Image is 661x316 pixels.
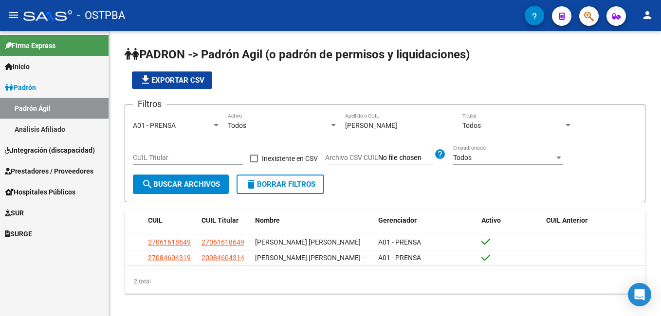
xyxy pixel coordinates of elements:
[642,9,653,21] mat-icon: person
[542,210,646,231] datatable-header-cell: CUIL Anterior
[378,254,421,262] span: A01 - PRENSA
[125,269,645,294] div: 2 total
[374,210,478,231] datatable-header-cell: Gerenciador
[144,210,198,231] datatable-header-cell: CUIL
[5,145,95,156] span: Integración (discapacidad)
[5,61,30,72] span: Inicio
[133,175,229,194] button: Buscar Archivos
[237,175,324,194] button: Borrar Filtros
[148,216,163,224] span: CUIL
[198,210,251,231] datatable-header-cell: CUIL Titular
[125,48,470,61] span: PADRON -> Padrón Agil (o padrón de permisos y liquidaciones)
[255,238,361,246] span: [PERSON_NAME] [PERSON_NAME]
[5,228,32,239] span: SURGE
[140,74,151,86] mat-icon: file_download
[255,216,280,224] span: Nombre
[8,9,19,21] mat-icon: menu
[132,71,212,89] button: Exportar CSV
[378,238,421,246] span: A01 - PRENSA
[434,148,446,160] mat-icon: help
[142,178,153,190] mat-icon: search
[255,254,364,262] span: [PERSON_NAME] [PERSON_NAME] -
[228,122,246,129] span: Todos
[140,76,204,85] span: Exportar CSV
[148,238,191,246] span: 27061618649
[262,153,318,164] span: Inexistente en CSV
[546,216,588,224] span: CUIL Anterior
[5,208,24,218] span: SUR
[202,238,244,246] span: 27061618649
[462,122,481,129] span: Todos
[378,154,434,162] input: Archivo CSV CUIL
[245,178,257,190] mat-icon: delete
[142,180,220,189] span: Buscar Archivos
[453,154,472,161] span: Todos
[628,283,651,306] div: Open Intercom Messenger
[202,216,239,224] span: CUIL Titular
[251,210,374,231] datatable-header-cell: Nombre
[133,97,166,111] h3: Filtros
[148,254,191,262] span: 27084604319
[133,122,176,129] span: A01 - PRENSA
[5,82,36,93] span: Padrón
[5,166,93,176] span: Prestadores / Proveedores
[202,254,244,262] span: 20084604314
[5,40,55,51] span: Firma Express
[5,187,75,197] span: Hospitales Públicos
[325,154,378,161] span: Archivo CSV CUIL
[481,216,501,224] span: Activo
[77,5,125,26] span: - OSTPBA
[245,180,315,189] span: Borrar Filtros
[477,210,542,231] datatable-header-cell: Activo
[378,216,417,224] span: Gerenciador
